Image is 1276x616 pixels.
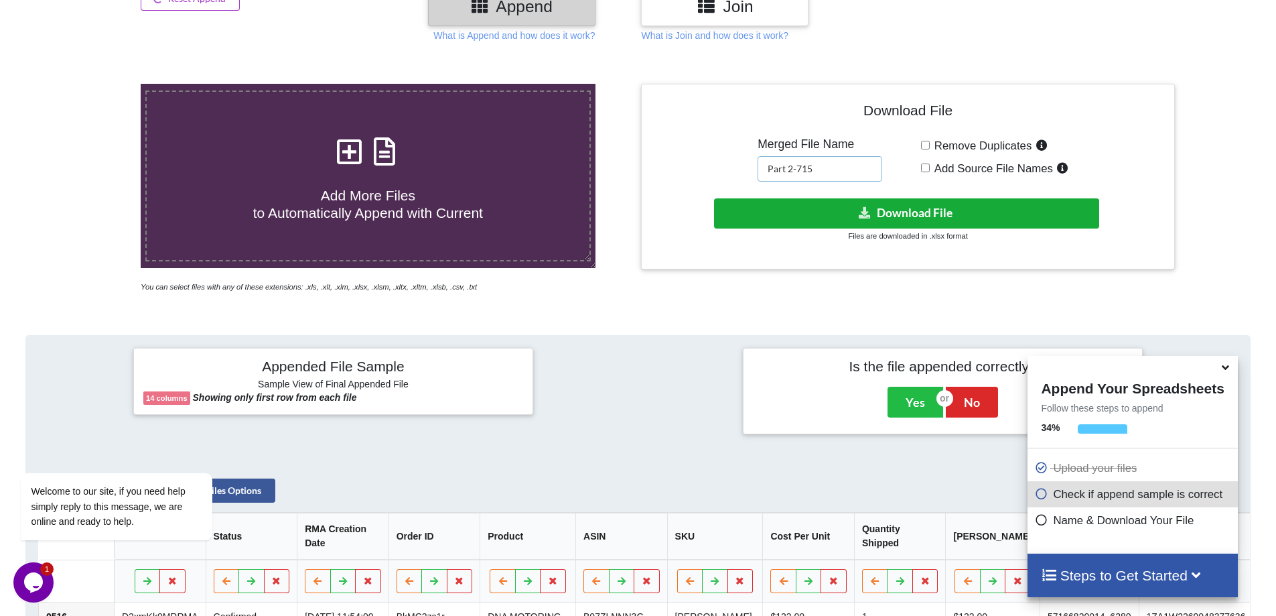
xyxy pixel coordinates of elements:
[651,94,1164,132] h4: Download File
[753,358,1133,375] h4: Is the file appended correctly?
[946,513,1040,560] th: [PERSON_NAME]
[1041,567,1224,584] h4: Steps to Get Started
[1041,422,1060,433] b: 34 %
[848,232,967,240] small: Files are downloaded in .xlsx format
[13,352,255,556] iframe: chat widget
[143,358,523,377] h4: Appended File Sample
[1034,460,1234,477] p: Upload your files
[575,513,667,560] th: ASIN
[297,513,388,560] th: RMA Creation Date
[758,156,882,182] input: Enter File Name
[1034,512,1234,529] p: Name & Download Your File
[480,513,576,560] th: Product
[1034,486,1234,503] p: Check if append sample is correct
[930,162,1053,175] span: Add Source File Names
[714,198,1099,229] button: Download File
[641,29,788,42] p: What is Join and how does it work?
[193,392,357,403] b: Showing only first row from each file
[758,137,882,151] h5: Merged File Name
[253,188,483,220] span: Add More Files to Automatically Append with Current
[930,139,1032,152] span: Remove Duplicates
[1027,377,1237,397] h4: Append Your Spreadsheets
[946,387,998,418] button: No
[433,29,595,42] p: What is Append and how does it work?
[143,379,523,392] h6: Sample View of Final Appended File
[1027,402,1237,415] p: Follow these steps to append
[388,513,480,560] th: Order ID
[888,387,943,418] button: Yes
[854,513,946,560] th: Quantity Shipped
[13,562,56,603] iframe: chat widget
[141,283,477,291] i: You can select files with any of these extensions: .xls, .xlt, .xlm, .xlsx, .xlsm, .xltx, .xltm, ...
[763,513,855,560] th: Cost Per Unit
[667,513,763,560] th: SKU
